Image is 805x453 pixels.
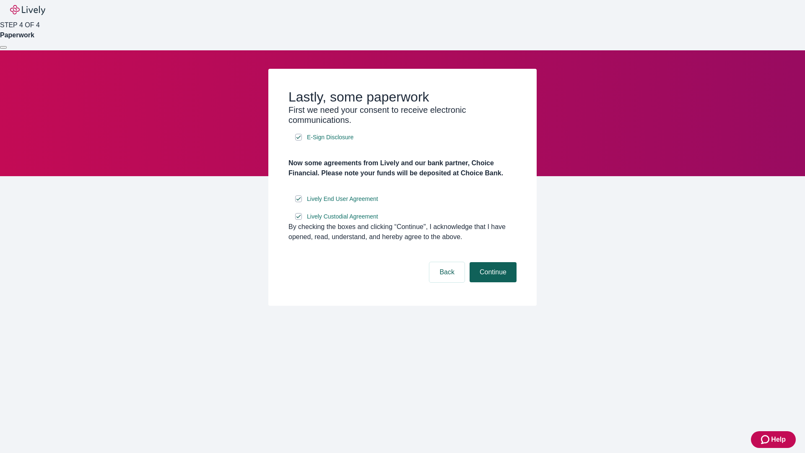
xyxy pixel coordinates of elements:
h3: First we need your consent to receive electronic communications. [288,105,517,125]
svg: Zendesk support icon [761,435,771,445]
div: By checking the boxes and clicking “Continue", I acknowledge that I have opened, read, understand... [288,222,517,242]
span: Help [771,435,786,445]
h4: Now some agreements from Lively and our bank partner, Choice Financial. Please note your funds wi... [288,158,517,178]
span: E-Sign Disclosure [307,133,353,142]
span: Lively End User Agreement [307,195,378,203]
a: e-sign disclosure document [305,132,355,143]
button: Back [429,262,465,282]
button: Continue [470,262,517,282]
a: e-sign disclosure document [305,194,380,204]
h2: Lastly, some paperwork [288,89,517,105]
button: Zendesk support iconHelp [751,431,796,448]
a: e-sign disclosure document [305,211,380,222]
span: Lively Custodial Agreement [307,212,378,221]
img: Lively [10,5,45,15]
